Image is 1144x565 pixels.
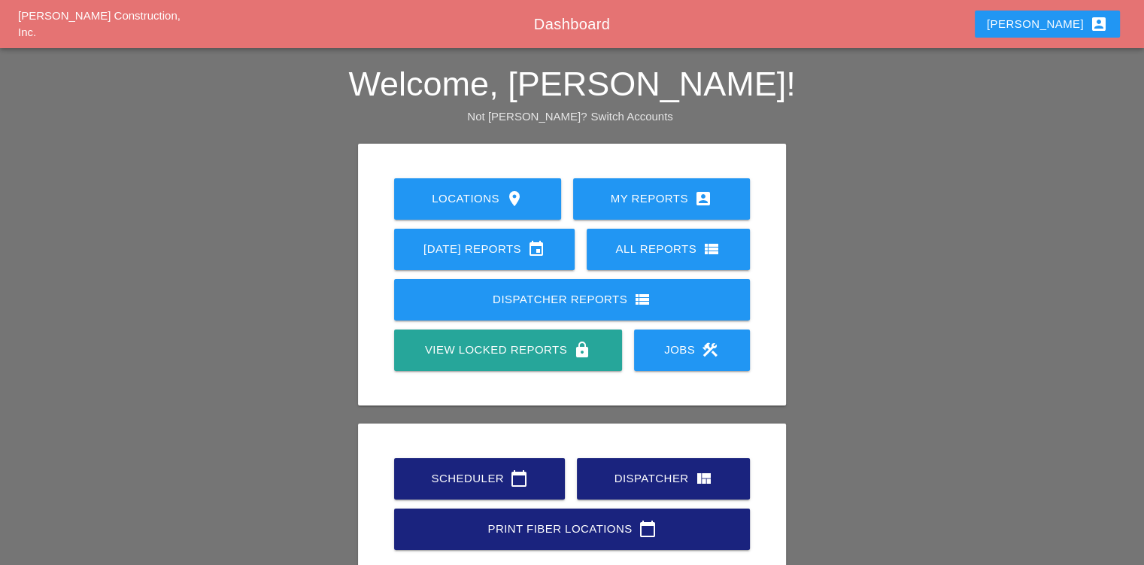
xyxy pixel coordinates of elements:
div: Scheduler [418,469,541,488]
i: construction [701,341,719,359]
div: Dispatcher Reports [418,290,726,308]
a: Dispatcher [577,458,749,500]
i: account_box [694,190,712,208]
a: All Reports [587,229,750,270]
div: Locations [418,190,537,208]
span: Dashboard [534,16,610,32]
i: view_quilt [695,469,713,488]
a: [PERSON_NAME] Construction, Inc. [18,9,181,39]
div: My Reports [597,190,726,208]
a: View Locked Reports [394,330,621,371]
div: Print Fiber Locations [418,520,726,538]
div: Jobs [658,341,726,359]
i: calendar_today [510,469,528,488]
a: [DATE] Reports [394,229,574,270]
i: view_list [702,240,721,258]
a: Dispatcher Reports [394,279,750,320]
a: Locations [394,178,561,220]
a: Jobs [634,330,750,371]
i: calendar_today [639,520,657,538]
div: [PERSON_NAME] [987,15,1108,33]
div: [DATE] Reports [418,240,550,258]
div: View Locked Reports [418,341,597,359]
i: location_on [505,190,523,208]
div: Dispatcher [601,469,725,488]
i: event [527,240,545,258]
a: Switch Accounts [591,110,673,123]
a: My Reports [573,178,750,220]
a: Scheduler [394,458,565,500]
div: All Reports [611,240,726,258]
i: view_list [633,290,651,308]
span: Not [PERSON_NAME]? [467,110,587,123]
i: account_box [1090,15,1108,33]
a: Print Fiber Locations [394,509,750,550]
button: [PERSON_NAME] [975,11,1120,38]
i: lock [573,341,591,359]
